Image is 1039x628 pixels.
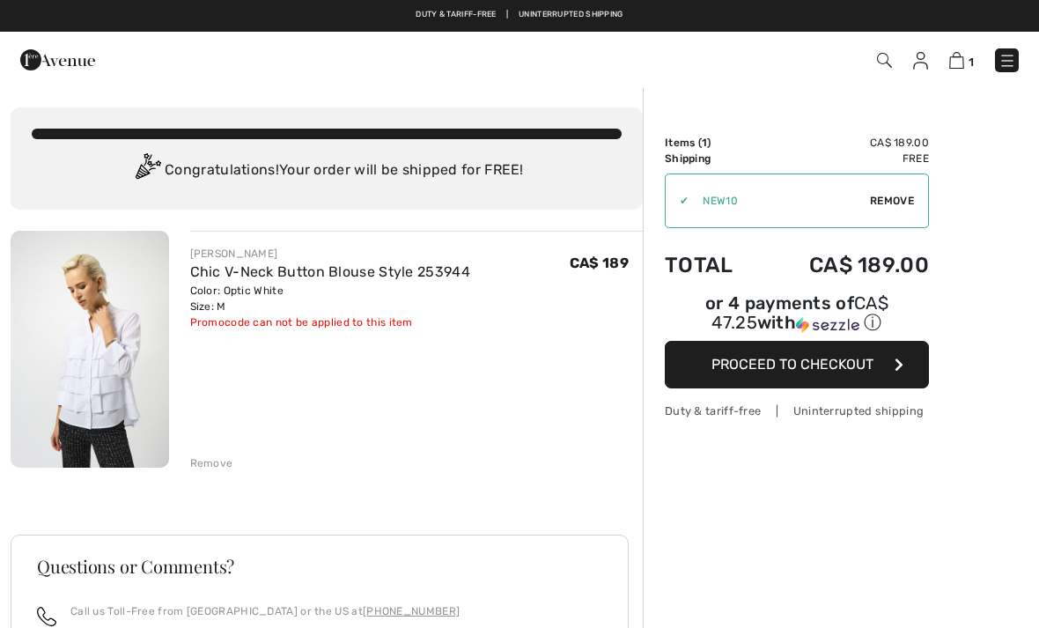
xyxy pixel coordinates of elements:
[70,603,460,619] p: Call us Toll-Free from [GEOGRAPHIC_DATA] or the US at
[913,52,928,70] img: My Info
[363,605,460,617] a: [PHONE_NUMBER]
[761,135,929,151] td: CA$ 189.00
[37,558,602,575] h3: Questions or Comments?
[761,235,929,295] td: CA$ 189.00
[665,151,761,166] td: Shipping
[665,235,761,295] td: Total
[870,193,914,209] span: Remove
[666,193,689,209] div: ✔
[711,356,873,373] span: Proceed to Checkout
[665,341,929,388] button: Proceed to Checkout
[998,52,1016,70] img: Menu
[190,246,470,262] div: [PERSON_NAME]
[37,607,56,626] img: call
[949,52,964,69] img: Shopping Bag
[665,135,761,151] td: Items ( )
[129,153,165,188] img: Congratulation2.svg
[190,314,470,330] div: Promocode can not be applied to this item
[190,263,470,280] a: Chic V-Neck Button Blouse Style 253944
[949,49,974,70] a: 1
[877,53,892,68] img: Search
[761,151,929,166] td: Free
[570,255,629,271] span: CA$ 189
[32,153,622,188] div: Congratulations! Your order will be shipped for FREE!
[190,283,470,314] div: Color: Optic White Size: M
[11,231,169,468] img: Chic V-Neck Button Blouse Style 253944
[796,317,859,333] img: Sezzle
[665,403,929,419] div: Duty & tariff-free | Uninterrupted shipping
[711,292,888,333] span: CA$ 47.25
[20,42,95,78] img: 1ère Avenue
[665,295,929,341] div: or 4 payments ofCA$ 47.25withSezzle Click to learn more about Sezzle
[20,50,95,67] a: 1ère Avenue
[190,455,233,471] div: Remove
[702,137,707,149] span: 1
[665,295,929,335] div: or 4 payments of with
[689,174,870,227] input: Promo code
[969,55,974,69] span: 1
